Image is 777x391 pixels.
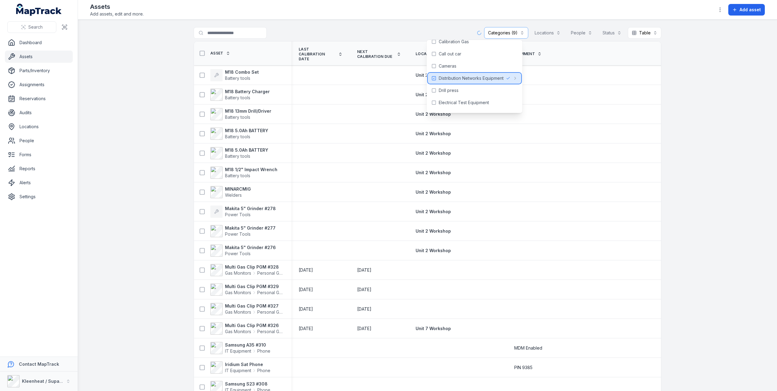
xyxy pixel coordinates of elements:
a: Forms [5,149,73,161]
span: Gas Monitors [225,270,251,276]
span: Personal Gas Monitors [257,290,284,296]
a: Multi Gas Clip PGM #326Gas MonitorsPersonal Gas Monitors [210,322,284,335]
span: IT Equipment [225,348,251,354]
strong: M18 5.0Ah BATTERY [225,147,268,153]
strong: Kleenheat / Supagas [22,379,67,384]
a: Alerts [5,177,73,189]
button: Table [628,27,661,39]
a: Settings [5,191,73,203]
time: 15/04/2025, 12:00:00 am [299,287,313,293]
strong: Iridium Sat Phone [225,361,270,368]
a: Unit 2 Workshop [416,228,451,234]
a: M18 Combo SetBattery tools [210,69,259,81]
a: Multi Gas Clip PGM #327Gas MonitorsPersonal Gas Monitors [210,303,284,315]
time: 15/04/2025, 12:00:00 am [299,306,313,312]
a: Unit 2 Workshop [416,209,451,215]
strong: Makita 5" Grinder #276 [225,245,276,251]
span: Battery tools [225,153,250,159]
a: Multi Gas Clip PGM #328Gas MonitorsPersonal Gas Monitors [210,264,284,276]
button: People [567,27,596,39]
a: Unit 2 Workshop [416,189,451,195]
a: Unit 2 Workshop [416,248,451,254]
a: Parts/Inventory [5,65,73,77]
span: Add asset [740,7,761,13]
span: Unit 7 Workshop [416,326,451,331]
a: Unit 2 Workshop [416,150,451,156]
button: Search [7,21,56,33]
time: 15/04/2025, 12:00:00 am [299,267,313,273]
time: 15/04/2025, 12:00:00 am [299,326,313,332]
strong: Makita 5" Grinder #277 [225,225,276,231]
span: Personal Gas Monitors [257,270,284,276]
a: Assignments [5,79,73,91]
a: M18 5.0Ah BATTERYBattery tools [210,128,268,140]
a: People [5,135,73,147]
span: [DATE] [357,326,371,331]
a: Reports [5,163,73,175]
a: Locations [5,121,73,133]
span: Location [416,51,436,56]
strong: Samsung A35 #310 [225,342,270,348]
a: Unit 2 Workshop [416,72,451,78]
h2: Assets [90,2,144,11]
a: MINARCMIGWelders [210,186,251,198]
button: Status [599,27,625,39]
span: Electrical Test Equipment [439,100,489,106]
span: Unit 2 Workshop [416,248,451,253]
span: Phone [257,348,270,354]
a: Makita 5" Grinder #276Power Tools [210,245,276,257]
span: [DATE] [357,267,371,273]
span: PIN 9385 [514,365,533,371]
a: M18 1/2" Impact WrenchBattery tools [210,167,277,179]
a: Reservations [5,93,73,105]
a: Assets [5,51,73,63]
span: Gas Monitors [225,309,251,315]
span: Power Tools [225,231,251,237]
span: Gas Monitors [225,329,251,335]
span: Call out car [439,51,461,57]
span: Drill press [439,87,459,93]
a: Iridium Sat PhoneIT EquipmentPhone [210,361,270,374]
time: 01/03/2026, 12:00:00 am [357,267,371,273]
a: M18 13mm Drill/DriverBattery tools [210,108,271,120]
a: Unit 2 Workshop [416,131,451,137]
strong: M18 Combo Set [225,69,259,75]
span: Distribution Networks Equipment [439,75,504,81]
span: Battery tools [225,95,250,100]
a: M18 Battery ChargerBattery tools [210,89,270,101]
span: Battery tools [225,134,250,139]
span: IT Equipment [225,368,251,374]
span: Calibration Gas [439,39,469,45]
a: Unit 7 Workshop [416,326,451,332]
span: Unit 2 Workshop [416,111,451,117]
span: Battery tools [225,114,250,120]
a: Makita 5" Grinder #278Power Tools [210,206,276,218]
span: Emergency response equipment [439,112,505,118]
span: MDM Enabled [514,345,542,351]
a: Multi Gas Clip PGM #329Gas MonitorsPersonal Gas Monitors [210,284,284,296]
time: 01/03/2026, 12:00:00 am [357,326,371,332]
span: [DATE] [299,306,313,312]
a: Last Calibration Date [299,47,343,62]
span: Search [28,24,43,30]
a: Next Calibration Due [357,49,401,59]
strong: Makita 5" Grinder #278 [225,206,276,212]
a: Samsung A35 #310IT EquipmentPhone [210,342,270,354]
strong: Multi Gas Clip PGM #328 [225,264,284,270]
a: M18 5.0Ah BATTERYBattery tools [210,147,268,159]
span: Power Tools [225,212,251,217]
a: Asset [210,51,230,56]
strong: M18 1/2" Impact Wrench [225,167,277,173]
strong: Multi Gas Clip PGM #329 [225,284,284,290]
span: Phone [257,368,270,374]
span: Add assets, edit and more. [90,11,144,17]
span: [DATE] [357,306,371,312]
strong: Samsung S23 #308 [225,381,270,387]
span: Welders [225,192,242,198]
a: Comment [514,51,542,56]
a: Audits [5,107,73,119]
